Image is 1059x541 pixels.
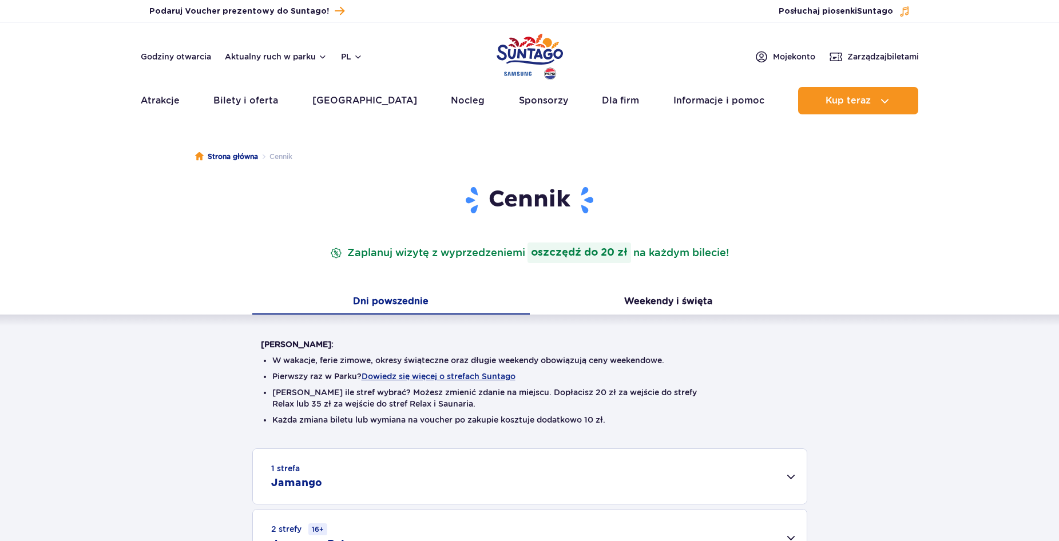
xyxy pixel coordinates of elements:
[272,355,787,366] li: W wakacje, ferie zimowe, okresy świąteczne oraz długie weekendy obowiązują ceny weekendowe.
[312,87,417,114] a: [GEOGRAPHIC_DATA]
[755,50,815,63] a: Mojekonto
[271,476,322,490] h2: Jamango
[527,242,631,263] strong: oszczędź do 20 zł
[195,151,258,162] a: Strona główna
[141,87,180,114] a: Atrakcje
[308,523,327,535] small: 16+
[149,3,344,19] a: Podaruj Voucher prezentowy do Suntago!
[847,51,919,62] span: Zarządzaj biletami
[519,87,568,114] a: Sponsorzy
[213,87,278,114] a: Bilety i oferta
[857,7,893,15] span: Suntago
[779,6,893,17] span: Posłuchaj piosenki
[773,51,815,62] span: Moje konto
[271,463,300,474] small: 1 strefa
[272,387,787,409] li: [PERSON_NAME] ile stref wybrać? Możesz zmienić zdanie na miejscu. Dopłacisz 20 zł za wejście do s...
[826,96,871,106] span: Kup teraz
[252,291,530,315] button: Dni powszednie
[272,414,787,425] li: Każda zmiana biletu lub wymiana na voucher po zakupie kosztuje dodatkowo 10 zł.
[341,51,363,62] button: pl
[272,371,787,382] li: Pierwszy raz w Parku?
[258,151,292,162] li: Cennik
[271,523,327,535] small: 2 strefy
[779,6,910,17] button: Posłuchaj piosenkiSuntago
[497,29,563,81] a: Park of Poland
[261,340,334,349] strong: [PERSON_NAME]:
[798,87,918,114] button: Kup teraz
[261,185,799,215] h1: Cennik
[362,372,515,381] button: Dowiedz się więcej o strefach Suntago
[451,87,485,114] a: Nocleg
[602,87,639,114] a: Dla firm
[149,6,329,17] span: Podaruj Voucher prezentowy do Suntago!
[530,291,807,315] button: Weekendy i święta
[829,50,919,63] a: Zarządzajbiletami
[328,242,731,263] p: Zaplanuj wizytę z wyprzedzeniem na każdym bilecie!
[673,87,764,114] a: Informacje i pomoc
[141,51,211,62] a: Godziny otwarcia
[225,52,327,61] button: Aktualny ruch w parku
